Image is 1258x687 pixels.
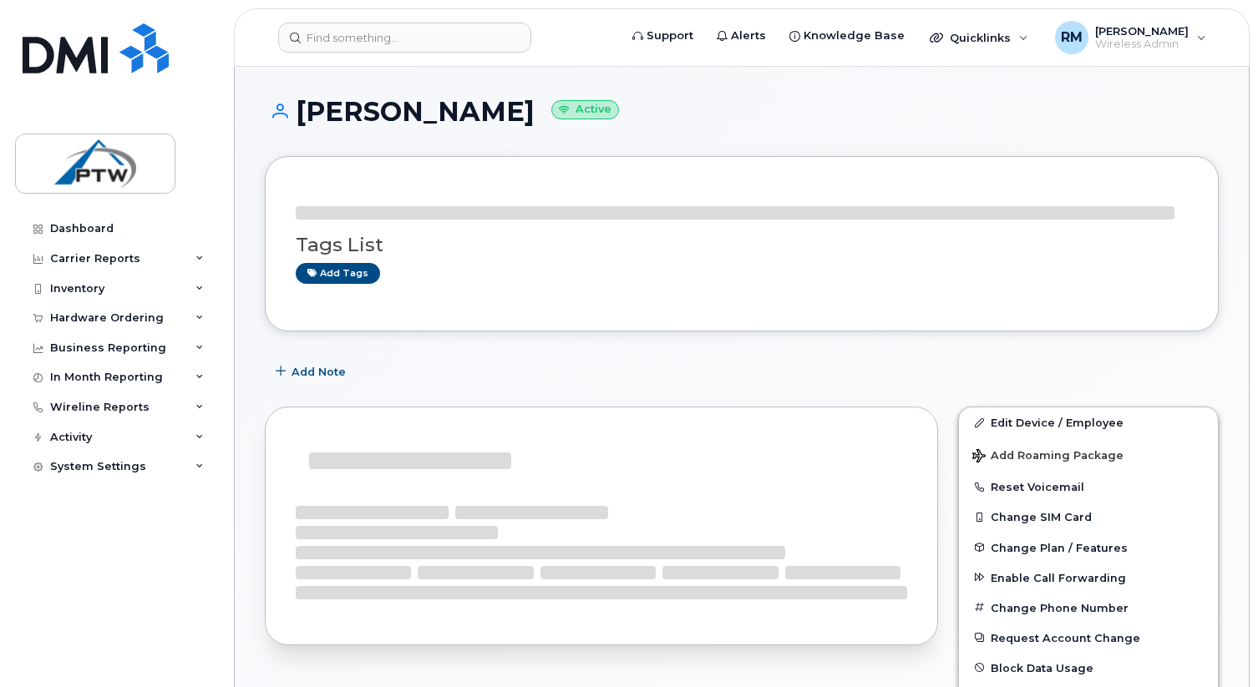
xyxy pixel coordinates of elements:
h1: [PERSON_NAME] [265,97,1219,126]
button: Reset Voicemail [959,472,1218,502]
a: Add tags [296,263,380,284]
button: Add Note [265,356,360,386]
span: Enable Call Forwarding [991,571,1126,583]
button: Block Data Usage [959,653,1218,683]
button: Change Phone Number [959,593,1218,623]
h3: Tags List [296,235,1188,255]
a: Edit Device / Employee [959,407,1218,437]
button: Change SIM Card [959,502,1218,532]
small: Active [551,100,619,119]
button: Change Plan / Features [959,533,1218,563]
button: Enable Call Forwarding [959,563,1218,593]
span: Change Plan / Features [991,541,1128,553]
button: Add Roaming Package [959,437,1218,472]
button: Request Account Change [959,623,1218,653]
span: Add Roaming Package [972,449,1124,465]
span: Add Note [292,364,346,380]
